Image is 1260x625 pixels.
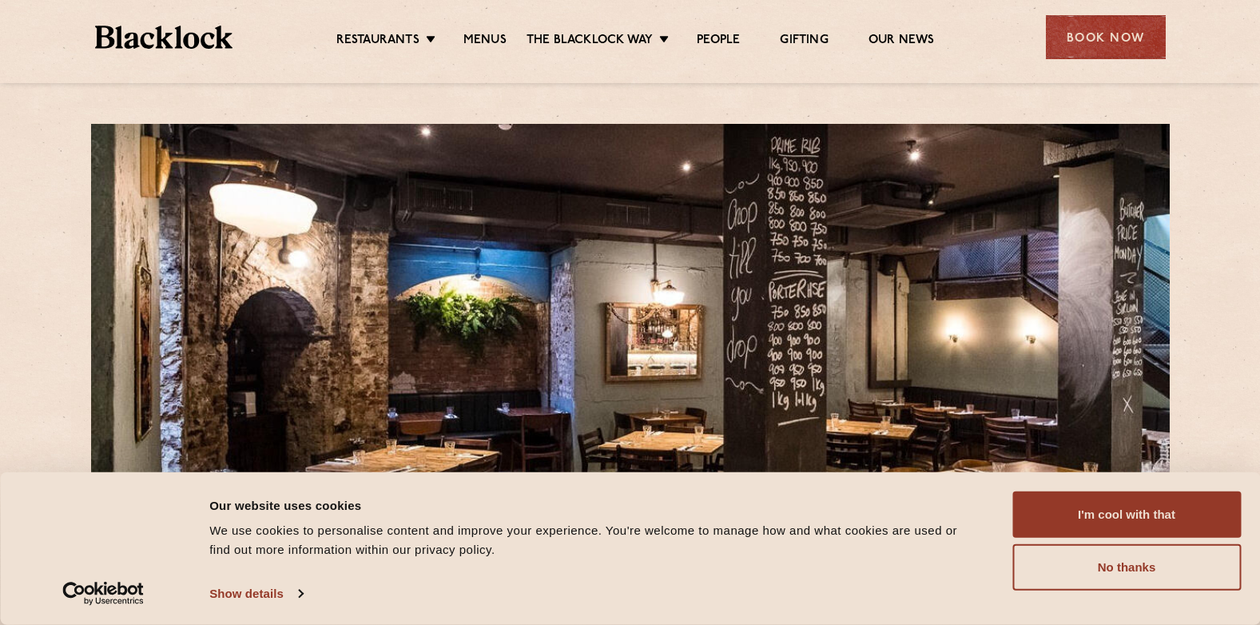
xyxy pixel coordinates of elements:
button: No thanks [1012,544,1241,591]
a: Usercentrics Cookiebot - opens in a new window [34,582,173,606]
div: Our website uses cookies [209,496,976,515]
div: Book Now [1046,15,1166,59]
a: People [697,33,740,50]
a: Our News [868,33,935,50]
div: We use cookies to personalise content and improve your experience. You're welcome to manage how a... [209,521,976,559]
a: Menus [463,33,507,50]
a: Restaurants [336,33,419,50]
a: Show details [209,582,302,606]
img: BL_Textured_Logo-footer-cropped.svg [95,26,233,49]
button: I'm cool with that [1012,492,1241,538]
a: Gifting [780,33,828,50]
a: The Blacklock Way [527,33,653,50]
